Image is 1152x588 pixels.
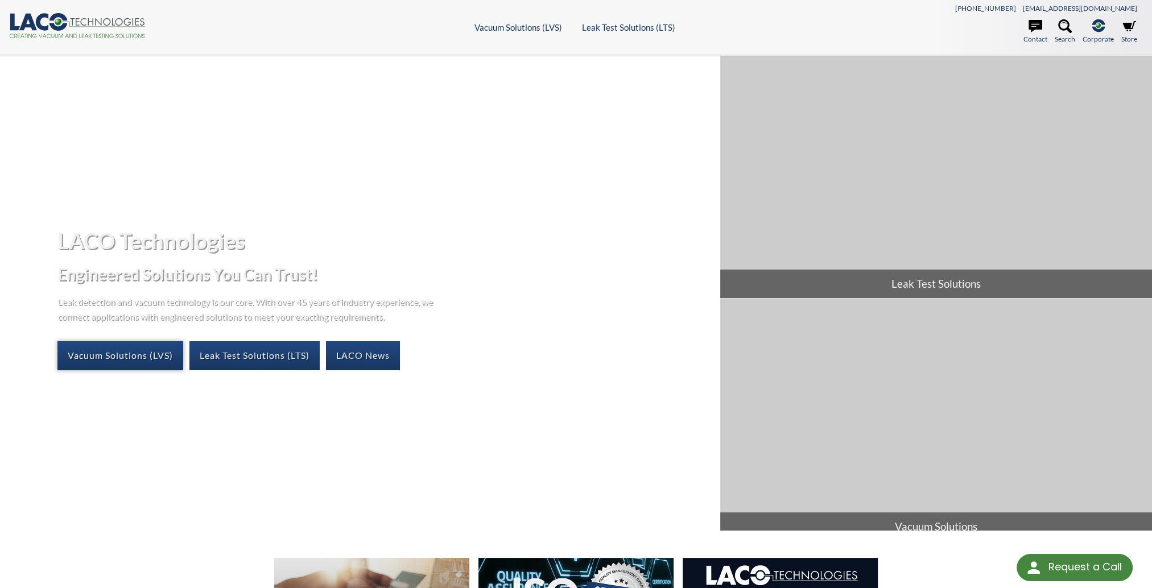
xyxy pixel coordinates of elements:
a: LACO News [326,341,400,370]
a: Vacuum Solutions (LVS) [57,341,183,370]
a: [PHONE_NUMBER] [955,4,1016,13]
p: Leak detection and vacuum technology is our core. With over 45 years of industry experience, we c... [57,294,439,323]
span: Corporate [1083,34,1114,44]
a: Leak Test Solutions [720,56,1152,298]
span: Leak Test Solutions [720,270,1152,298]
a: Leak Test Solutions (LTS) [189,341,320,370]
span: Vacuum Solutions [720,512,1152,541]
a: Search [1055,19,1075,44]
a: [EMAIL_ADDRESS][DOMAIN_NAME] [1023,4,1137,13]
div: Request a Call [1017,554,1133,581]
a: Leak Test Solutions (LTS) [582,22,675,32]
h2: Engineered Solutions You Can Trust! [57,264,711,285]
a: Store [1121,19,1137,44]
a: Vacuum Solutions [720,299,1152,541]
div: Request a Call [1048,554,1121,580]
a: Contact [1023,19,1047,44]
img: round button [1025,558,1043,577]
h1: LACO Technologies [57,227,711,255]
a: Vacuum Solutions (LVS) [474,22,562,32]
